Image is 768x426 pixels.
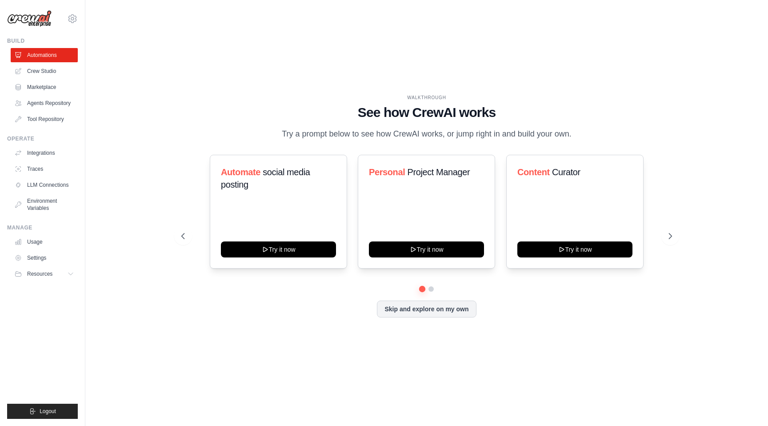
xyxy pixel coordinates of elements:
a: Agents Repository [11,96,78,110]
div: Manage [7,224,78,231]
button: Skip and explore on my own [377,301,476,317]
a: Marketplace [11,80,78,94]
span: Curator [552,167,580,177]
div: WALKTHROUGH [181,94,672,101]
img: Logo [7,10,52,27]
button: Try it now [517,241,632,257]
a: Settings [11,251,78,265]
span: social media posting [221,167,310,189]
button: Try it now [221,241,336,257]
h1: See how CrewAI works [181,104,672,121]
a: Usage [11,235,78,249]
span: Resources [27,270,52,277]
span: Personal [369,167,405,177]
a: Traces [11,162,78,176]
span: Project Manager [408,167,470,177]
a: Crew Studio [11,64,78,78]
a: Tool Repository [11,112,78,126]
div: Operate [7,135,78,142]
div: Build [7,37,78,44]
button: Try it now [369,241,484,257]
button: Logout [7,404,78,419]
span: Content [517,167,550,177]
a: LLM Connections [11,178,78,192]
span: Automate [221,167,260,177]
a: Automations [11,48,78,62]
button: Resources [11,267,78,281]
a: Integrations [11,146,78,160]
a: Environment Variables [11,194,78,215]
span: Logout [40,408,56,415]
p: Try a prompt below to see how CrewAI works, or jump right in and build your own. [277,128,576,141]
